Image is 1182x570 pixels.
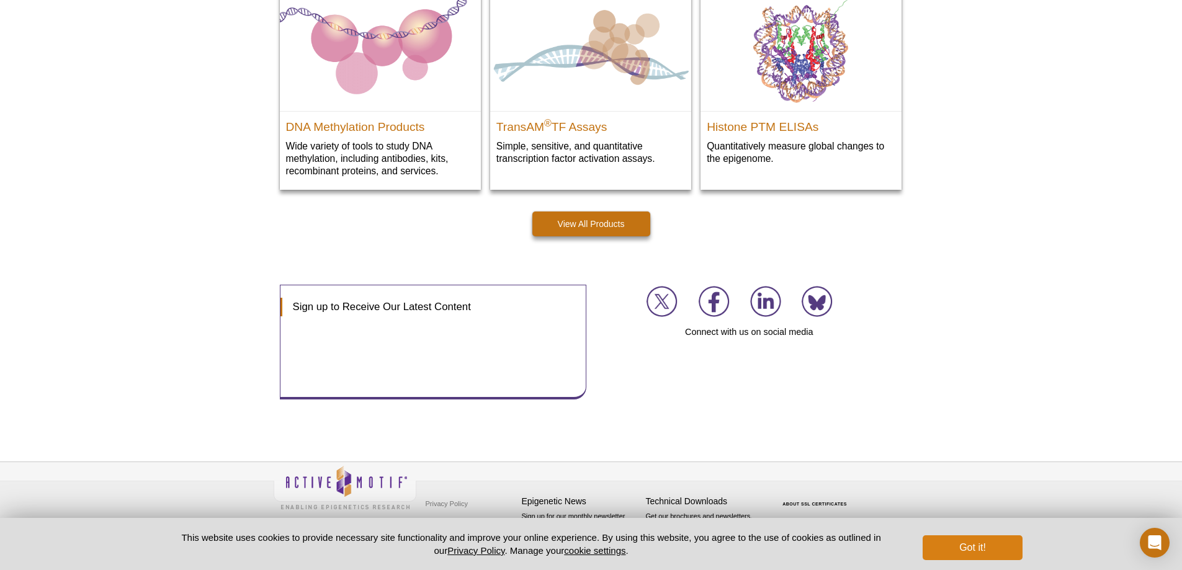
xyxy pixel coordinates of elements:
[707,115,895,133] h2: Histone PTM ELISAs
[647,286,678,317] img: Join us on X
[770,484,863,511] table: Click to Verify - This site chose Symantec SSL for secure e-commerce and confidential communicati...
[286,115,475,133] h2: DNA Methylation Products
[750,286,781,317] img: Join us on LinkedIn
[923,535,1022,560] button: Got it!
[496,115,685,133] h2: TransAM TF Assays
[286,140,475,177] p: Wide variety of tools to study DNA methylation, including antibodies, kits, recombinant proteins,...
[802,286,833,317] img: Join us on Bluesky
[699,286,730,317] img: Join us on Facebook
[1140,528,1170,558] div: Open Intercom Messenger
[496,140,685,165] p: Simple, sensitive, and quantitative transcription factor activation assays.
[447,545,504,556] a: Privacy Policy
[160,531,903,557] p: This website uses cookies to provide necessary site functionality and improve your online experie...
[782,502,847,506] a: ABOUT SSL CERTIFICATES
[596,326,903,337] h4: Connect with us on social media
[564,545,625,556] button: cookie settings
[646,496,764,507] h4: Technical Downloads
[274,462,416,512] img: Active Motif,
[423,494,471,513] a: Privacy Policy
[646,511,764,543] p: Get our brochures and newsletters, or request them by mail.
[544,118,552,128] sup: ®
[707,140,895,165] p: Quantitatively measure global changes to the epigenome.
[522,496,640,507] h4: Epigenetic News
[532,212,650,236] a: View All Products
[423,513,488,532] a: Terms & Conditions
[280,298,574,316] h3: Sign up to Receive Our Latest Content
[522,511,640,553] p: Sign up for our monthly newsletter highlighting recent publications in the field of epigenetics.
